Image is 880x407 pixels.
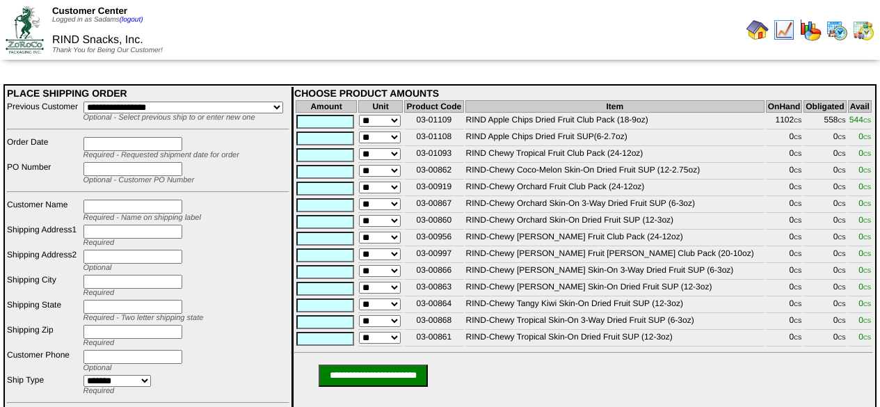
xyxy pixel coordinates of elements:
span: Optional [83,264,112,272]
span: 0 [858,248,871,258]
td: PO Number [6,161,81,185]
span: CS [838,251,846,257]
td: Shipping Zip [6,324,81,348]
td: 0 [803,298,846,313]
td: Shipping Address1 [6,224,81,248]
span: CS [838,301,846,308]
span: CS [863,134,871,141]
th: Item [465,100,765,113]
span: CS [794,301,801,308]
td: 0 [803,198,846,213]
td: RIND Apple Chips Dried Fruit Club Pack (18-9oz) [465,114,765,129]
div: CHOOSE PRODUCT AMOUNTS [294,88,873,99]
td: Customer Phone [6,349,81,373]
td: 03-01093 [404,147,463,163]
span: 0 [858,215,871,225]
span: CS [863,234,871,241]
span: CS [794,234,801,241]
td: 03-00868 [404,314,463,330]
td: 0 [766,131,802,146]
span: Required [83,339,115,347]
td: RIND-Chewy Tropical Skin-On Dried Fruit SUP (12-3oz) [465,331,765,346]
td: 0 [803,314,846,330]
th: Product Code [404,100,463,113]
td: Ship Type [6,374,81,396]
td: RIND-Chewy [PERSON_NAME] Skin-On Dried Fruit SUP (12-3oz) [465,281,765,296]
span: 0 [858,198,871,208]
td: RIND-Chewy Coco-Melon Skin-On Dried Fruit SUP (12-2.75oz) [465,164,765,179]
td: 0 [803,248,846,263]
td: 0 [803,131,846,146]
td: RIND-Chewy [PERSON_NAME] Skin-On 3-Way Dried Fruit SUP (6-3oz) [465,264,765,280]
span: CS [863,184,871,191]
td: RIND-Chewy [PERSON_NAME] Fruit Club Pack (24-12oz) [465,231,765,246]
td: 03-01109 [404,114,463,129]
span: Required [83,239,115,247]
td: RIND-Chewy Orchard Skin-On 3-Way Dried Fruit SUP (6-3oz) [465,198,765,213]
span: Logged in as Sadams [52,16,143,24]
span: CS [838,184,846,191]
td: RIND Apple Chips Dried Fruit SUP(6-2.7oz) [465,131,765,146]
span: CS [794,318,801,324]
td: RIND-Chewy Tropical Skin-On 3-Way Dried Fruit SUP (6-3oz) [465,314,765,330]
span: 0 [858,265,871,275]
span: Optional - Select previous ship to or enter new one [83,113,255,122]
span: CS [863,301,871,308]
span: RIND Snacks, Inc. [52,34,143,46]
td: RIND-Chewy Orchard Skin-On Dried Fruit SUP (12-3oz) [465,214,765,230]
th: Unit [358,100,403,113]
span: 0 [858,332,871,342]
td: 0 [766,181,802,196]
span: CS [838,168,846,174]
td: 03-00864 [404,298,463,313]
td: Order Date [6,136,81,160]
span: Thank You for Being Our Customer! [52,47,163,54]
span: 0 [858,182,871,191]
td: RIND-Chewy Orchard Fruit Club Pack (24-12oz) [465,181,765,196]
span: CS [863,118,871,124]
span: CS [794,251,801,257]
span: Optional - Customer PO Number [83,176,195,184]
td: 0 [766,248,802,263]
span: CS [794,285,801,291]
span: CS [838,268,846,274]
td: 03-00863 [404,281,463,296]
th: OnHand [766,100,802,113]
img: line_graph.gif [773,19,795,41]
span: CS [863,168,871,174]
span: CS [794,218,801,224]
td: 03-00919 [404,181,463,196]
span: CS [838,234,846,241]
a: (logout) [120,16,143,24]
span: CS [794,268,801,274]
td: 0 [766,198,802,213]
td: 0 [803,147,846,163]
div: PLACE SHIPPING ORDER [7,88,289,99]
span: 0 [858,131,871,141]
td: 03-00997 [404,248,463,263]
td: 0 [803,281,846,296]
td: 0 [803,331,846,346]
span: Required - Two letter shipping state [83,314,204,322]
span: CS [794,184,801,191]
span: CS [794,134,801,141]
span: CS [863,268,871,274]
td: RIND-Chewy [PERSON_NAME] Fruit [PERSON_NAME] Club Pack (20-10oz) [465,248,765,263]
td: 0 [766,231,802,246]
td: 0 [766,298,802,313]
span: 0 [858,315,871,325]
span: CS [794,201,801,207]
td: 0 [766,281,802,296]
td: Shipping City [6,274,81,298]
span: CS [838,201,846,207]
span: CS [863,251,871,257]
img: ZoRoCo_Logo(Green%26Foil)%20jpg.webp [6,6,44,53]
span: Required [83,387,115,395]
img: calendarinout.gif [852,19,874,41]
td: 03-00956 [404,231,463,246]
td: 03-00861 [404,331,463,346]
span: 0 [858,298,871,308]
td: 0 [803,231,846,246]
td: 0 [803,264,846,280]
td: 0 [766,314,802,330]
